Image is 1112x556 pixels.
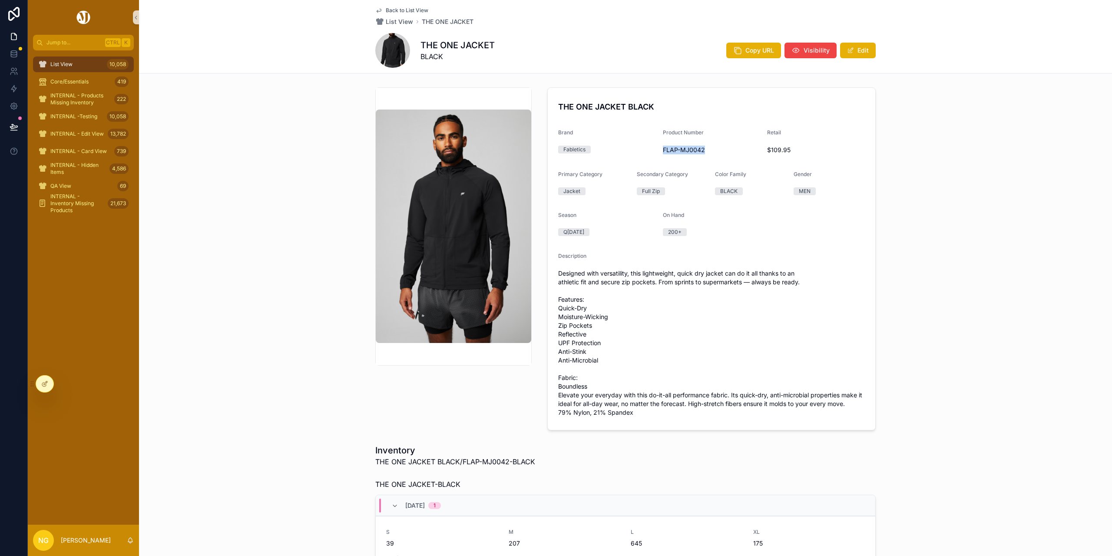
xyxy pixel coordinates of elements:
span: $109.95 [767,146,865,154]
h4: THE ONE JACKET BLACK [558,101,865,113]
span: 207 [509,539,621,548]
p: [PERSON_NAME] [61,536,111,545]
div: 4,586 [109,163,129,174]
span: K [122,39,129,46]
span: Designed with versatility, this lightweight, quick dry jacket can do it all thanks to an athletic... [558,269,865,417]
span: NG [38,535,49,546]
span: INTERNAL - Inventory Missing Products [50,193,104,214]
a: QA View69 [33,178,134,194]
a: List View10,058 [33,57,134,72]
span: Back to List View [386,7,428,14]
div: 1 [434,502,436,509]
img: FLAP-MJ0042_BLACK_1-2d4eda6274804787b3335dc742e805ba.jpg [376,110,531,343]
a: Back to List View [375,7,428,14]
div: MEN [799,187,811,195]
span: [DATE] [405,501,425,510]
span: S [386,529,498,536]
span: INTERNAL - Edit View [50,130,104,137]
span: 175 [753,539,865,548]
span: Core/Essentials [50,78,89,85]
span: Primary Category [558,171,602,177]
div: 222 [114,94,129,104]
span: On Hand [663,212,684,218]
span: INTERNAL -Testing [50,113,97,120]
button: Jump to...CtrlK [33,35,134,50]
span: L [631,529,743,536]
a: INTERNAL -Testing10,058 [33,109,134,124]
span: INTERNAL - Products Missing Inventory [50,92,111,106]
button: Visibility [784,43,837,58]
div: 739 [114,146,129,156]
a: INTERNAL - Hidden Items4,586 [33,161,134,176]
span: THE ONE JACKET-BLACK [375,479,460,489]
span: Gender [794,171,812,177]
span: Product Number [663,129,704,136]
span: Retail [767,129,781,136]
span: QA View [50,183,71,190]
div: 10,058 [107,59,129,70]
img: App logo [75,10,92,24]
div: 10,058 [107,111,129,122]
div: 200+ [668,228,682,236]
span: INTERNAL - Hidden Items [50,162,106,176]
div: 13,782 [108,129,129,139]
span: FLAP-MJ0042 [663,146,761,154]
h1: THE ONE JACKET [420,39,495,51]
span: Jump to... [46,39,102,46]
a: Core/Essentials419 [33,74,134,90]
a: INTERNAL - Inventory Missing Products21,673 [33,196,134,211]
div: Full Zip [642,187,660,195]
button: Copy URL [726,43,781,58]
div: 419 [115,77,129,87]
span: XL [753,529,865,536]
span: Secondary Category [637,171,688,177]
span: Color Family [715,171,746,177]
div: Q[DATE] [563,228,584,236]
a: INTERNAL - Products Missing Inventory222 [33,91,134,107]
span: BLACK [420,51,495,62]
a: List View [375,17,413,26]
a: THE ONE JACKET [422,17,473,26]
span: List View [386,17,413,26]
div: scrollable content [28,50,139,223]
button: Edit [840,43,876,58]
span: M [509,529,621,536]
span: Ctrl [105,38,121,47]
span: Description [558,253,586,259]
span: Brand [558,129,573,136]
div: Fabletics [563,146,586,153]
a: INTERNAL - Edit View13,782 [33,126,134,142]
span: Visibility [804,46,830,55]
div: 21,673 [108,198,129,209]
div: BLACK [720,187,738,195]
span: Season [558,212,576,218]
span: THE ONE JACKET BLACK/FLAP-MJ0042-BLACK [375,456,535,467]
div: Jacket [563,187,580,195]
span: Copy URL [745,46,774,55]
span: 645 [631,539,743,548]
span: 39 [386,539,498,548]
a: INTERNAL - Card View739 [33,143,134,159]
div: 69 [117,181,129,191]
h1: Inventory [375,444,535,456]
span: INTERNAL - Card View [50,148,107,155]
span: List View [50,61,73,68]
